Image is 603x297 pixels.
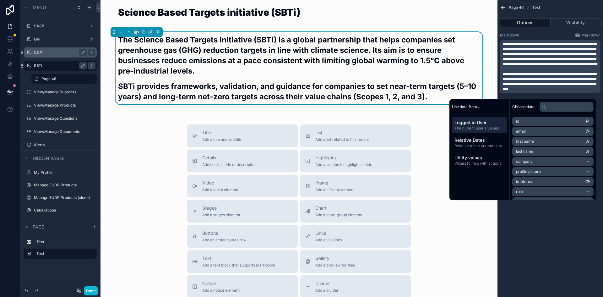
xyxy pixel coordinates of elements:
[34,170,95,175] label: My Profile
[202,230,247,236] span: Buttons
[202,187,238,192] span: Add a video element
[118,81,480,102] h2: SBTi provides frameworks, validation, and guidance for companies to set near-term targets (5–10 y...
[36,239,94,245] label: Text
[315,230,342,236] span: Links
[202,280,240,287] span: Notice
[454,119,504,126] span: Logged in User
[315,280,339,287] span: Divider
[34,37,87,42] label: GRI
[187,124,298,147] button: TitleAdd a title and subtitle
[315,137,369,142] span: Add a list related to this record
[500,18,551,27] button: Options
[20,234,100,265] div: scrollable content
[202,288,240,293] span: Add a notice element
[187,175,298,197] button: VideoAdd a video element
[315,187,353,192] span: Add an iframe embed
[454,137,504,143] span: Relative Dates
[454,143,504,148] span: Relative to the current date
[34,63,84,68] label: SBTi
[315,212,362,217] span: Add a chart group element
[202,162,257,167] span: Add fields, a title or description
[315,288,339,293] span: Add a divider
[202,205,240,211] span: Stages
[500,40,600,93] div: scrollable content
[300,225,411,248] button: LinksAdd quick links
[509,5,524,10] span: Page 46
[33,4,46,11] span: Menu
[315,255,355,261] span: Gallery
[202,180,238,186] span: Video
[452,104,480,109] span: Use data from...
[300,124,411,147] button: ListAdd a list related to this record
[34,24,87,29] label: SASB
[315,263,355,268] span: Add a preview for files
[33,224,44,230] span: Page
[551,18,601,27] button: Visibility
[84,286,98,295] button: Done
[202,137,241,142] span: Add a title and subtitle
[581,33,600,38] span: Markdown
[41,76,93,81] label: Page 46
[34,50,84,55] label: CDP
[34,142,95,147] label: Alerts
[575,33,600,38] a: Markdown
[202,212,240,217] span: Add a stages element
[34,116,95,121] label: View/Manage Questions
[187,225,298,248] button: ButtonsAdd an action button row
[202,263,275,268] span: Add a text block that supports markdown
[532,5,540,10] span: Text
[34,129,95,134] label: View/Manage Documents
[454,155,504,161] span: Utility values
[315,162,372,167] span: Add a section to highlights fields
[34,208,95,213] label: Calculations
[315,205,362,211] span: Chart
[187,150,298,172] button: DetailsAdd fields, a title or description
[449,114,509,171] div: scrollable content
[300,250,411,273] button: GalleryAdd a preview for files
[118,35,480,76] h2: The Science Based Targets initiative (SBTi) is a global partnership that helps companies set gree...
[202,155,257,161] span: Details
[202,238,247,243] span: Add an action button row
[33,155,65,162] span: Hidden pages
[300,150,411,172] button: HighlightsAdd a section to highlights fields
[300,175,411,197] button: iframeAdd an iframe embed
[300,200,411,223] button: ChartAdd a chart group element
[202,255,275,261] span: Text
[315,155,372,161] span: Highlights
[315,180,353,186] span: iframe
[34,103,95,108] label: View/Manage Products
[202,129,241,136] span: Title
[187,250,298,273] button: TextAdd a text block that supports markdown
[454,161,504,166] span: Values to help with actions
[187,200,298,223] button: StagesAdd a stages element
[34,90,95,95] label: View/Manage Suppliers
[315,129,369,136] span: List
[36,251,92,256] label: Text
[34,195,95,200] label: Manage EUDR Products (clone)
[512,104,535,109] span: Choose data
[454,126,504,131] span: The current user's values
[315,238,342,243] span: Add quick links
[500,33,519,38] label: Markdown
[34,183,95,188] label: Manage EUDR Products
